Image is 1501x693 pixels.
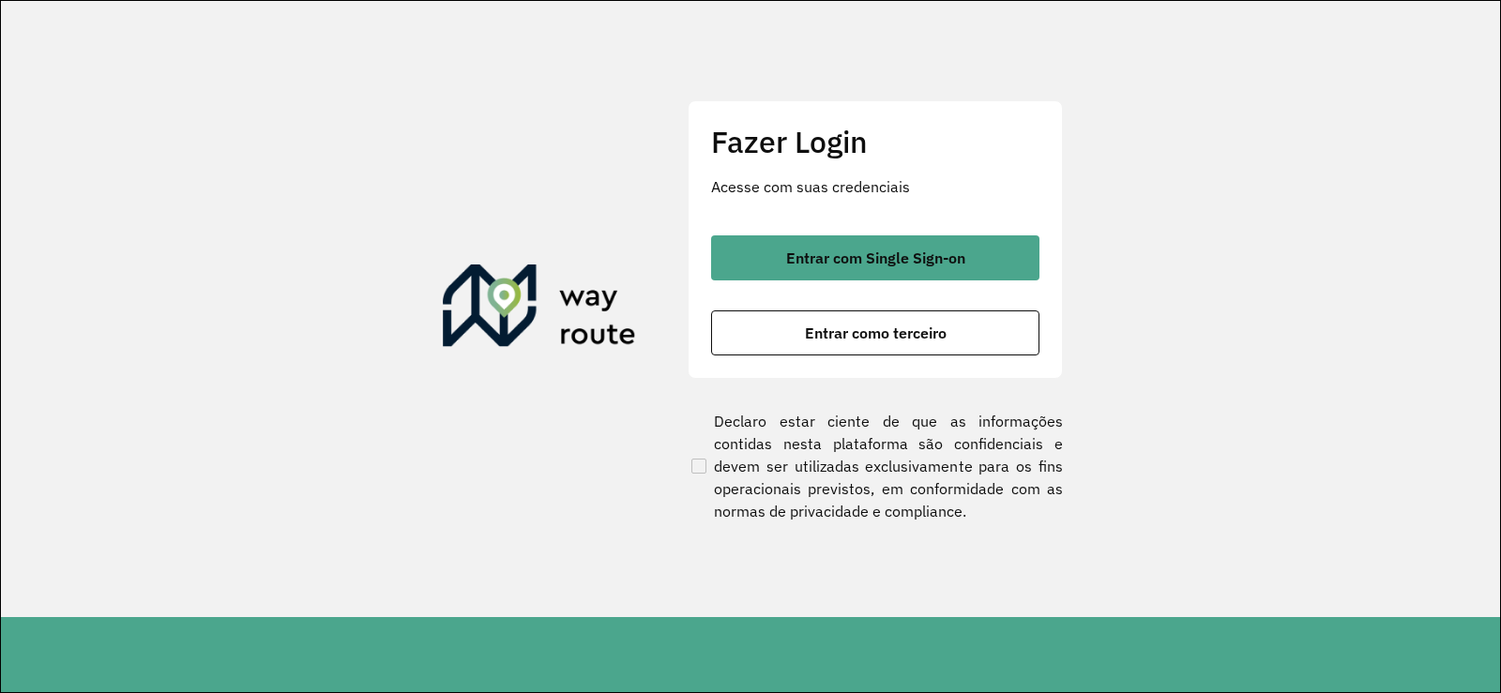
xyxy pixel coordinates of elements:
[711,235,1039,280] button: button
[443,264,636,354] img: Roteirizador AmbevTech
[805,325,947,340] span: Entrar como terceiro
[711,310,1039,355] button: button
[711,175,1039,198] p: Acesse com suas credenciais
[786,250,965,265] span: Entrar com Single Sign-on
[711,124,1039,159] h2: Fazer Login
[688,410,1063,522] label: Declaro estar ciente de que as informações contidas nesta plataforma são confidenciais e devem se...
